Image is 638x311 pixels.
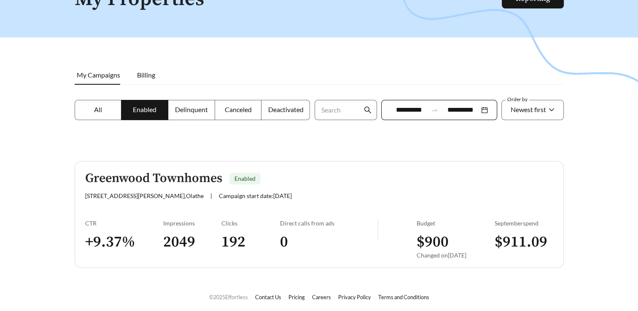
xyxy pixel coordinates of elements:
span: Canceled [225,105,252,113]
div: Direct calls from ads [280,220,377,227]
div: Budget [417,220,495,227]
span: Newest first [511,105,546,113]
span: Deactivated [268,105,303,113]
h3: 192 [221,233,280,252]
span: Campaign start date: [DATE] [219,192,292,199]
h3: + 9.37 % [85,233,163,252]
span: search [364,106,371,114]
span: All [94,105,102,113]
span: Enabled [234,175,256,182]
span: Delinquent [175,105,208,113]
a: Greenwood TownhomesEnabled[STREET_ADDRESS][PERSON_NAME],Olathe|Campaign start date:[DATE]CTR+9.37... [75,161,564,268]
img: line [377,220,378,240]
span: Billing [137,71,155,79]
a: Pricing [288,294,305,300]
h3: 0 [280,233,377,252]
span: Enabled [133,105,156,113]
span: | [210,192,212,199]
a: Contact Us [255,294,281,300]
a: Privacy Policy [338,294,371,300]
span: to [431,106,439,114]
a: Careers [312,294,331,300]
span: swap-right [431,106,439,114]
div: Impressions [163,220,222,227]
div: Changed on [DATE] [417,252,495,259]
h3: $ 911.09 [495,233,553,252]
a: Terms and Conditions [378,294,429,300]
span: © 2025 Effortless [209,294,248,300]
div: September spend [495,220,553,227]
div: Clicks [221,220,280,227]
span: My Campaigns [77,71,120,79]
div: CTR [85,220,163,227]
h5: Greenwood Townhomes [85,172,222,185]
h3: $ 900 [417,233,495,252]
span: [STREET_ADDRESS][PERSON_NAME] , Olathe [85,192,204,199]
h3: 2049 [163,233,222,252]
